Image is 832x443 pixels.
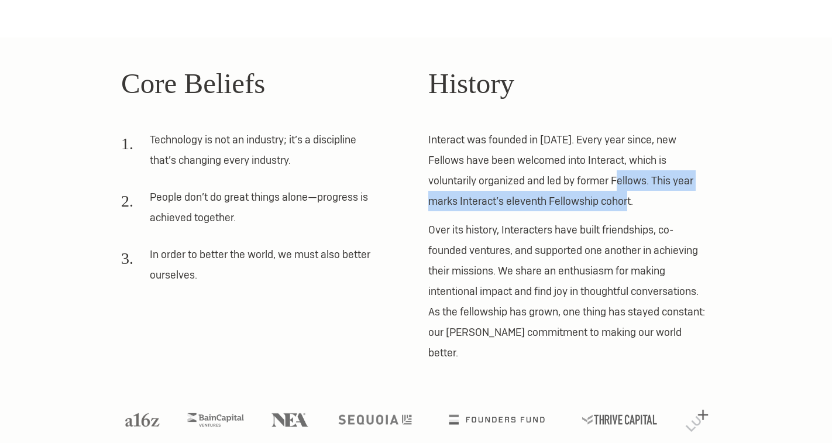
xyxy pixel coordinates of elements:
[449,415,544,424] img: Founders Fund logo
[686,410,709,432] img: Lux Capital logo
[428,219,711,363] p: Over its history, Interacters have built friendships, co-founded ventures, and supported one anot...
[121,244,379,293] li: In order to better the world, we must also better ourselves.
[338,415,411,424] img: Sequoia logo
[121,62,404,105] h2: Core Beliefs
[271,413,308,427] img: NEA logo
[187,413,243,427] img: Bain Capital Ventures logo
[428,62,711,105] h2: History
[121,187,379,236] li: People don’t do great things alone—progress is achieved together.
[428,129,711,211] p: Interact was founded in [DATE]. Every year since, new Fellows have been welcomed into Interact, w...
[125,413,159,427] img: A16Z logo
[121,129,379,178] li: Technology is not an industry; it’s a discipline that’s changing every industry.
[582,415,657,424] img: Thrive Capital logo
